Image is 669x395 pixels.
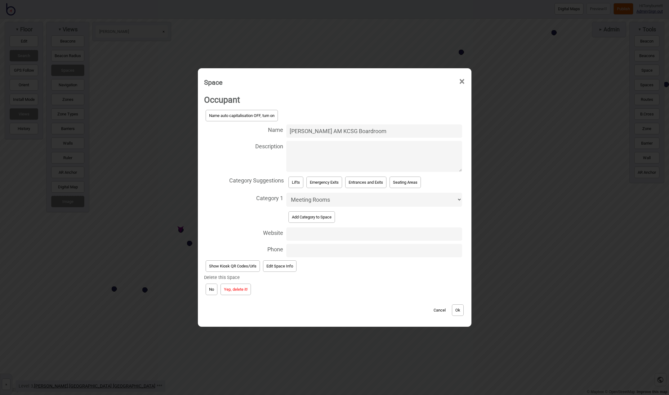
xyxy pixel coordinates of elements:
button: Emergency Exits [306,177,342,188]
input: Website [286,227,462,241]
button: No [206,284,217,295]
h2: Occupant [204,92,465,108]
span: × [459,71,465,92]
textarea: Description [286,141,462,172]
div: Space [204,76,222,89]
button: Yep, delete it! [221,284,251,295]
div: Delete this Space [204,273,252,282]
button: Edit Space Info [263,260,297,272]
span: Description [204,139,283,152]
select: Category 1 [286,193,462,207]
input: Name [286,124,462,138]
button: Seating Areas [390,177,421,188]
button: Ok [452,304,464,316]
span: Category Suggestions [204,173,284,186]
button: Entrances and Exits [345,177,386,188]
span: Phone [204,242,283,255]
button: Name auto capitalisation OFF, turn on [206,110,278,121]
button: Cancel [430,304,449,316]
button: Show Kiosk QR Codes/Urls [206,260,260,272]
span: Category 1 [204,191,283,204]
span: Website [204,226,283,239]
button: Add Category to Space [288,211,335,223]
span: Name [204,123,283,136]
button: Lifts [288,177,303,188]
input: Phone [286,244,462,257]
